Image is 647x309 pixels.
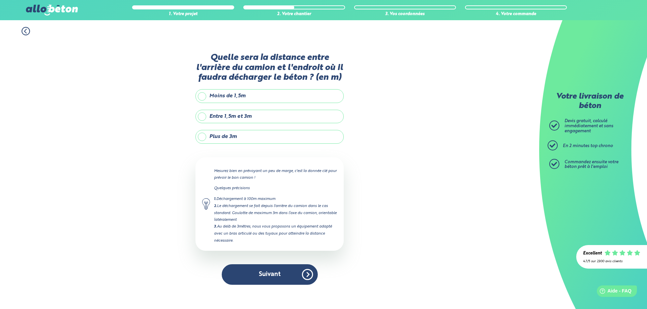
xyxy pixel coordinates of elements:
[214,203,337,223] div: Le déchargement se fait depuis l'arrière du camion dans le cas standard. Goulotte de maximum 3m d...
[132,12,234,17] div: 1. Votre projet
[222,264,318,285] button: Suivant
[214,185,337,192] p: Quelques précisions
[551,92,628,111] p: Votre livraison de béton
[214,197,216,201] strong: 1.
[214,196,337,203] div: Déchargement à 100m maximum
[564,160,618,169] span: Commandez ensuite votre béton prêt à l'emploi
[583,260,640,263] div: 4.7/5 sur 2300 avis clients
[195,89,344,103] label: Moins de 1,5m
[214,204,217,208] strong: 2.
[243,12,345,17] div: 2. Votre chantier
[214,223,337,244] div: Au delà de 3mètres, nous vous proposons un équipement adapté avec un bras articulé ou des tuyaux ...
[214,225,217,229] strong: 3.
[195,130,344,143] label: Plus de 3m
[214,168,337,181] p: Mesurez bien en prévoyant un peu de marge, c'est la donnée clé pour prévoir le bon camion !
[563,144,613,148] span: En 2 minutes top chrono
[564,119,613,133] span: Devis gratuit, calculé immédiatement et sans engagement
[587,283,640,302] iframe: Help widget launcher
[354,12,456,17] div: 3. Vos coordonnées
[465,12,567,17] div: 4. Votre commande
[583,251,602,256] div: Excellent
[26,5,78,15] img: allobéton
[195,110,344,123] label: Entre 1,5m et 3m
[195,53,344,82] label: Quelle sera la distance entre l'arrière du camion et l'endroit où il faudra décharger le béton ? ...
